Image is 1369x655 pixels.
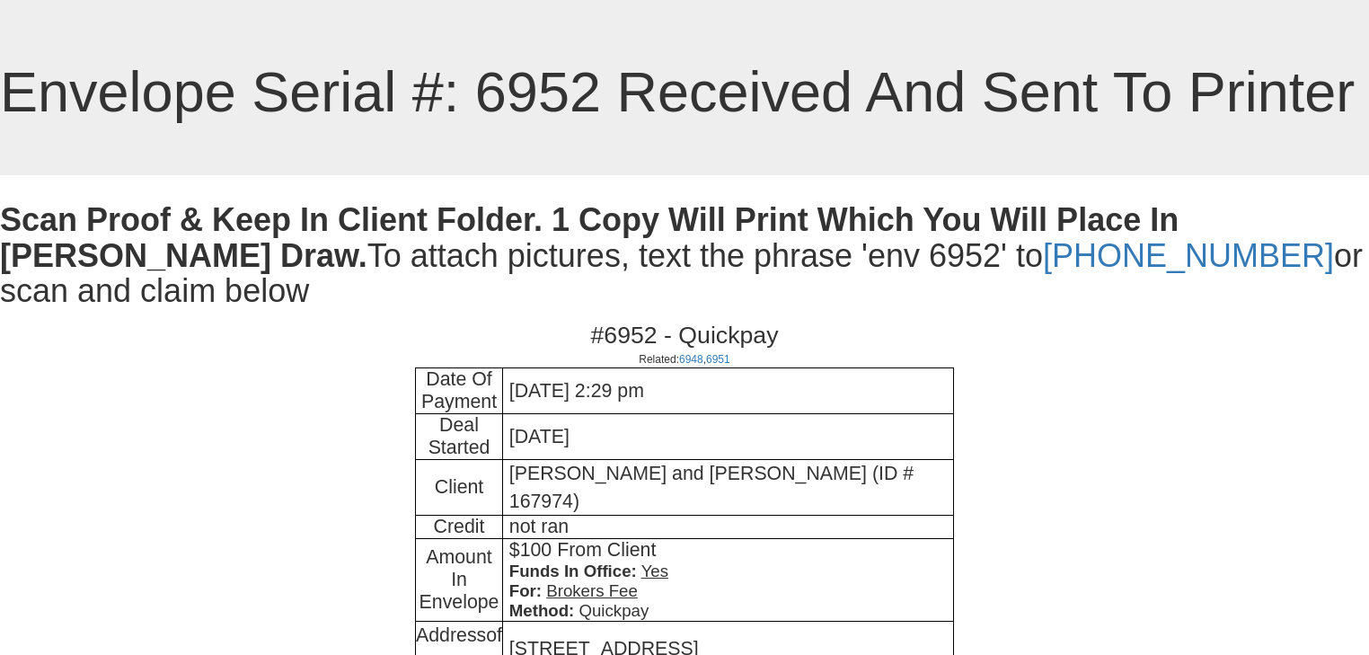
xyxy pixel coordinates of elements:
a: 6948 [679,353,703,366]
span: Method: [509,601,575,620]
a: 6951 [706,353,730,366]
span: Client [435,476,484,498]
span: Address [416,624,486,646]
span: Amount In Envelope [420,546,499,613]
span: not ran [509,516,569,537]
div: #6952 - Quickpay [416,318,954,367]
span: $ [509,539,520,561]
a: [PHONE_NUMBER] [1043,237,1334,274]
span: [DATE] 2:29 pm [509,380,644,402]
div: Related: , [416,352,954,367]
span: Funds In Office: [509,562,637,580]
td: [PERSON_NAME] and [PERSON_NAME] (ID # 167974) [503,460,954,516]
span: Credit [434,516,485,537]
u: Yes [641,562,668,580]
u: Brokers Fee [546,581,638,600]
span: For: [509,581,542,600]
span: 100 From Client [520,539,657,561]
span: Date Of Payment [421,368,497,412]
span: [DATE] [509,426,570,447]
span: Deal Started [428,414,490,458]
span: Quickpay [579,601,649,620]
